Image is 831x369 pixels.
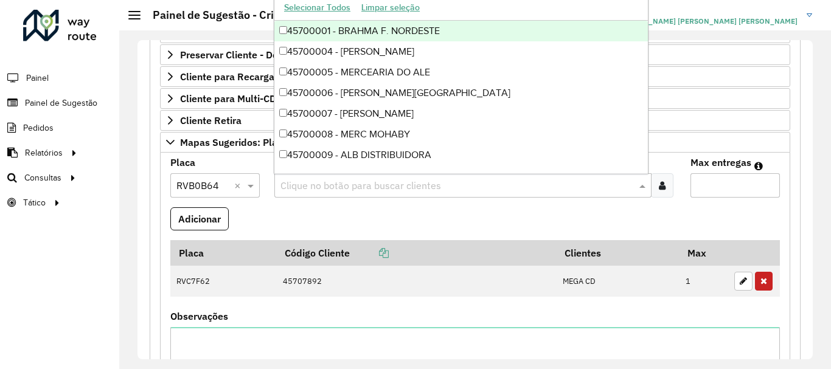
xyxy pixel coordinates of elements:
[274,41,648,62] div: 45700004 - [PERSON_NAME]
[25,97,97,109] span: Painel de Sugestão
[180,94,352,103] span: Cliente para Multi-CDD/Internalização
[234,178,245,193] span: Clear all
[274,83,648,103] div: 45700006 - [PERSON_NAME][GEOGRAPHIC_DATA]
[160,132,790,153] a: Mapas Sugeridos: Placa-Cliente
[180,72,274,81] span: Cliente para Recarga
[23,196,46,209] span: Tático
[23,122,54,134] span: Pedidos
[274,103,648,124] div: 45700007 - [PERSON_NAME]
[350,247,389,259] a: Copiar
[170,266,277,297] td: RVC7F62
[690,155,751,170] label: Max entregas
[170,155,195,170] label: Placa
[680,266,728,297] td: 1
[274,62,648,83] div: 45700005 - MERCEARIA DO ALE
[617,4,798,15] h3: JOAO
[180,137,323,147] span: Mapas Sugeridos: Placa-Cliente
[170,240,277,266] th: Placa
[25,147,63,159] span: Relatórios
[274,145,648,165] div: 45700009 - ALB DISTRIBUIDORA
[170,207,229,230] button: Adicionar
[556,240,679,266] th: Clientes
[277,266,556,297] td: 45707892
[26,72,49,84] span: Painel
[680,240,728,266] th: Max
[180,116,242,125] span: Cliente Retira
[754,161,763,171] em: Máximo de clientes que serão colocados na mesma rota com os clientes informados
[617,16,798,27] span: [PERSON_NAME] [PERSON_NAME] [PERSON_NAME]
[170,309,228,323] label: Observações
[160,66,790,87] a: Cliente para Recarga
[277,240,556,266] th: Código Cliente
[274,165,648,186] div: 45700010 - [PERSON_NAME]
[274,124,648,145] div: 45700008 - MERC MOHABY
[160,88,790,109] a: Cliente para Multi-CDD/Internalização
[180,50,428,60] span: Preservar Cliente - Devem ficar no buffer, não roteirizar
[160,110,790,131] a: Cliente Retira
[141,9,326,22] h2: Painel de Sugestão - Criar registro
[274,21,648,41] div: 45700001 - BRAHMA F. NORDESTE
[556,266,679,297] td: MEGA CD
[160,44,790,65] a: Preservar Cliente - Devem ficar no buffer, não roteirizar
[24,171,61,184] span: Consultas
